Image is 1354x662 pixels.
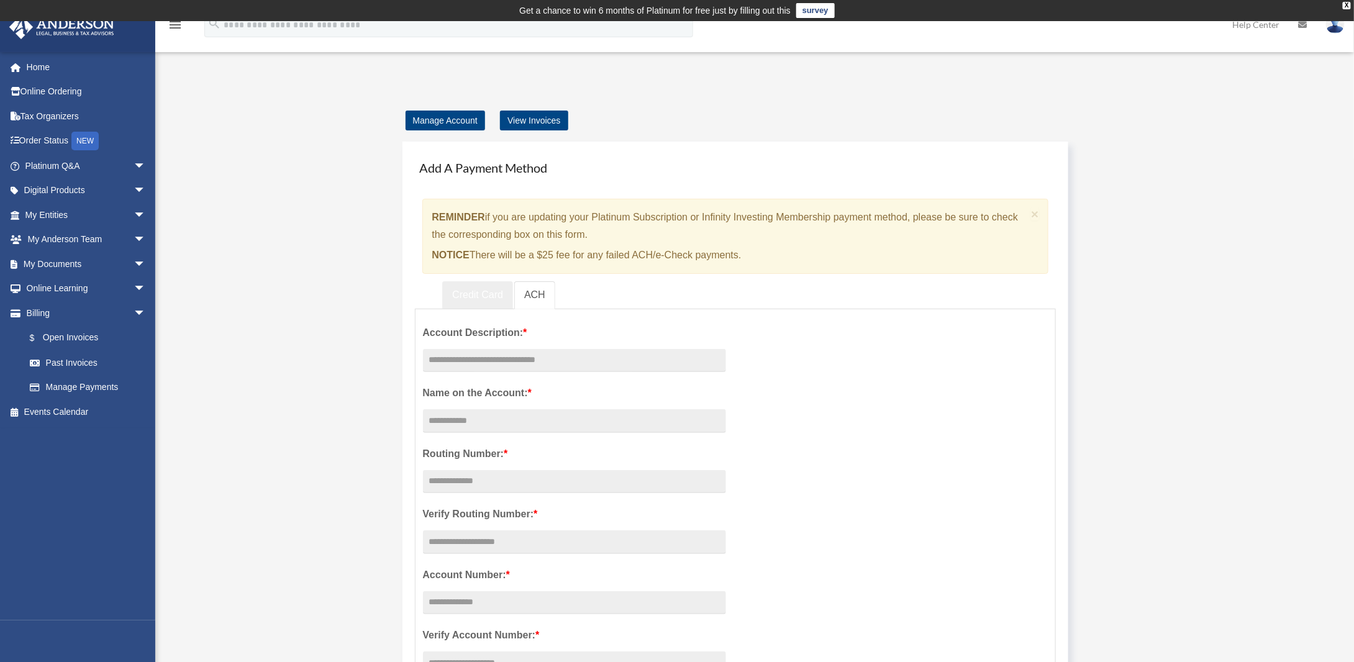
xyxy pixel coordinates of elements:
[514,281,555,309] a: ACH
[9,276,165,301] a: Online Learningarrow_drop_down
[9,55,165,79] a: Home
[134,227,158,253] span: arrow_drop_down
[423,324,726,342] label: Account Description:
[71,132,99,150] div: NEW
[423,445,726,463] label: Routing Number:
[9,202,165,227] a: My Entitiesarrow_drop_down
[423,566,726,584] label: Account Number:
[17,375,158,400] a: Manage Payments
[423,627,726,644] label: Verify Account Number:
[406,111,485,130] a: Manage Account
[134,202,158,228] span: arrow_drop_down
[9,79,165,104] a: Online Ordering
[423,506,726,523] label: Verify Routing Number:
[168,22,183,32] a: menu
[134,178,158,204] span: arrow_drop_down
[432,212,485,222] strong: REMINDER
[9,252,165,276] a: My Documentsarrow_drop_down
[1343,2,1351,9] div: close
[432,247,1027,264] p: There will be a $25 fee for any failed ACH/e-Check payments.
[1031,207,1039,220] button: Close
[9,227,165,252] a: My Anderson Teamarrow_drop_down
[134,301,158,326] span: arrow_drop_down
[9,301,165,325] a: Billingarrow_drop_down
[37,330,43,346] span: $
[17,325,165,351] a: $Open Invoices
[423,384,726,402] label: Name on the Account:
[134,153,158,179] span: arrow_drop_down
[9,399,165,424] a: Events Calendar
[415,154,1056,181] h4: Add A Payment Method
[422,199,1049,274] div: if you are updating your Platinum Subscription or Infinity Investing Membership payment method, p...
[168,17,183,32] i: menu
[519,3,791,18] div: Get a chance to win 6 months of Platinum for free just by filling out this
[6,15,118,39] img: Anderson Advisors Platinum Portal
[9,153,165,178] a: Platinum Q&Aarrow_drop_down
[1326,16,1345,34] img: User Pic
[1031,207,1039,221] span: ×
[17,350,165,375] a: Past Invoices
[134,252,158,277] span: arrow_drop_down
[134,276,158,302] span: arrow_drop_down
[9,104,165,129] a: Tax Organizers
[207,17,221,30] i: search
[432,250,470,260] strong: NOTICE
[442,281,513,309] a: Credit Card
[9,178,165,203] a: Digital Productsarrow_drop_down
[796,3,835,18] a: survey
[500,111,568,130] a: View Invoices
[9,129,165,154] a: Order StatusNEW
